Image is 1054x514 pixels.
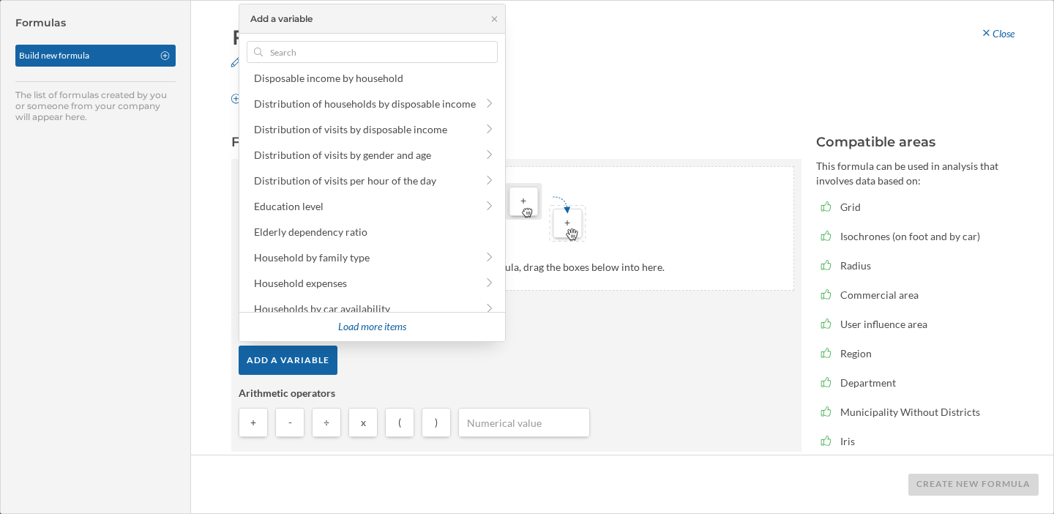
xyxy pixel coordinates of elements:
[231,133,801,152] h3: Formula builder
[840,316,999,332] div: User influence area
[221,51,292,76] div: Edit name
[250,12,313,26] div: Add a variable
[840,287,999,302] div: Commercial area
[840,258,999,273] div: Radius
[816,159,1024,188] p: This formula can be used in analysis that involves data based on:
[840,346,999,361] div: Region
[254,226,367,238] div: Elderly dependency ratio
[250,415,256,430] span: +
[361,415,366,430] span: x
[329,314,414,340] div: Load more items
[254,123,447,135] div: Distribution of visits by disposable income
[816,133,1024,152] h3: Compatible areas
[239,386,794,401] strong: Arithmetic operators
[239,305,794,320] h4: Drag the boxes below into the white area above:
[221,87,315,113] div: Add description
[254,200,324,212] div: Education level
[254,302,390,315] div: Households by car availability
[29,10,100,23] span: Assistance
[840,199,999,215] div: Grid
[840,228,999,244] div: Isochrones (on foot and by car)
[15,15,176,30] h4: Formulas
[840,375,999,390] div: Department
[254,277,347,289] div: Household expenses
[19,49,152,62] div: Build new formula
[254,72,403,84] div: Disposable income by household
[971,21,1023,47] div: Close
[239,327,794,342] strong: Variables
[254,174,436,187] div: Distribution of visits per hour of the day
[324,415,329,430] span: ÷
[254,97,476,110] div: Distribution of households by disposable income
[840,433,999,449] div: Iris
[254,251,370,264] div: Household by family type
[398,415,401,430] span: (
[840,404,999,420] div: Municipality Without Districts
[463,411,586,433] input: Numerical value
[435,415,438,430] span: )
[288,415,292,430] span: -
[254,149,431,161] div: Distribution of visits by gender and age
[15,89,176,122] p: The list of formulas created by you or someone from your company will appear here.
